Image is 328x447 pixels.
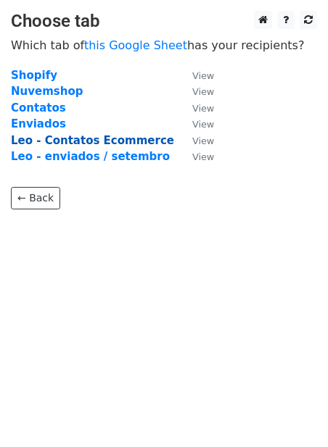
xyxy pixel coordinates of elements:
[192,119,214,130] small: View
[11,69,57,82] a: Shopify
[11,101,66,114] a: Contatos
[255,377,328,447] iframe: Chat Widget
[178,117,214,130] a: View
[192,86,214,97] small: View
[192,70,214,81] small: View
[178,134,214,147] a: View
[178,69,214,82] a: View
[11,38,317,53] p: Which tab of has your recipients?
[192,151,214,162] small: View
[178,101,214,114] a: View
[11,11,317,32] h3: Choose tab
[11,187,60,209] a: ← Back
[11,85,83,98] a: Nuvemshop
[255,377,328,447] div: Widget de chat
[11,150,170,163] a: Leo - enviados / setembro
[192,135,214,146] small: View
[11,117,66,130] a: Enviados
[178,85,214,98] a: View
[84,38,187,52] a: this Google Sheet
[192,103,214,114] small: View
[11,134,174,147] a: Leo - Contatos Ecommerce
[178,150,214,163] a: View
